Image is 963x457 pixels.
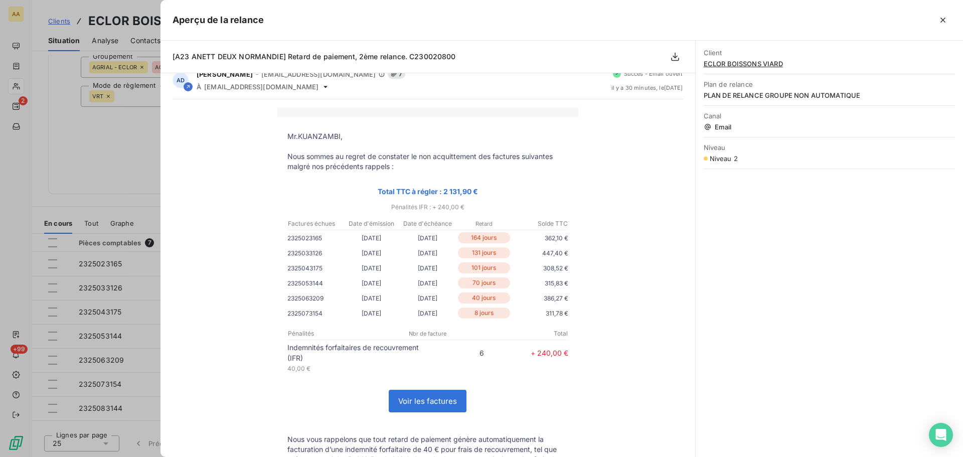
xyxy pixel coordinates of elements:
[344,293,400,303] p: [DATE]
[287,342,428,363] p: Indemnités forfaitaires de recouvrement (IFR)
[512,248,568,258] p: 447,40 €
[704,80,955,88] span: Plan de relance
[287,248,344,258] p: 2325033126
[704,60,955,68] span: ECLOR BOISSONS VIARD
[389,390,466,412] a: Voir les factures
[624,71,683,77] span: Succès - Email ouvert
[256,71,258,77] span: -
[288,219,343,228] p: Factures échues
[288,329,381,338] p: Pénalités
[287,151,568,172] p: Nous sommes au regret de constater le non acquittement des factures suivantes malgré nos précéden...
[704,49,955,57] span: Client
[400,278,456,288] p: [DATE]
[287,293,344,303] p: 2325063209
[400,219,455,228] p: Date d'échéance
[929,423,953,447] div: Open Intercom Messenger
[458,292,510,303] p: 40 jours
[173,52,456,61] span: [A23 ANETT DEUX NORMANDIE] Retard de paiement, 2ème relance. C230020800
[400,248,456,258] p: [DATE]
[456,219,512,228] p: Retard
[287,131,568,141] p: Mr.KUANZAMBI,
[512,233,568,243] p: 362,10 €
[344,263,400,273] p: [DATE]
[458,247,510,258] p: 131 jours
[400,233,456,243] p: [DATE]
[277,201,578,213] p: Pénalités IFR : + 240,00 €
[400,263,456,273] p: [DATE]
[475,329,568,338] p: Total
[381,329,474,338] p: Nbr de facture
[704,143,955,151] span: Niveau
[388,70,405,79] span: 7
[344,308,400,319] p: [DATE]
[458,262,510,273] p: 101 jours
[400,308,456,319] p: [DATE]
[710,155,738,163] span: Niveau 2
[287,308,344,319] p: 2325073154
[512,278,568,288] p: 315,83 €
[428,348,484,358] p: 6
[287,233,344,243] p: 2325023165
[197,83,201,91] span: À
[173,72,189,88] div: AD
[611,85,683,91] span: il y a 30 minutes , le [DATE]
[704,112,955,120] span: Canal
[287,363,428,374] p: 40,00 €
[513,219,568,228] p: Solde TTC
[287,186,568,197] p: Total TTC à régler : 2 131,90 €
[400,293,456,303] p: [DATE]
[287,278,344,288] p: 2325053144
[344,248,400,258] p: [DATE]
[173,13,264,27] h5: Aperçu de la relance
[512,293,568,303] p: 386,27 €
[704,123,955,131] span: Email
[204,83,318,91] span: [EMAIL_ADDRESS][DOMAIN_NAME]
[512,263,568,273] p: 308,52 €
[484,348,568,358] p: + 240,00 €
[344,233,400,243] p: [DATE]
[287,263,344,273] p: 2325043175
[261,70,376,78] span: [EMAIL_ADDRESS][DOMAIN_NAME]
[512,308,568,319] p: 311,78 €
[197,70,253,78] span: [PERSON_NAME]
[344,278,400,288] p: [DATE]
[704,91,955,99] span: PLAN DE RELANCE GROUPE NON AUTOMATIQUE
[458,232,510,243] p: 164 jours
[458,308,510,319] p: 8 jours
[344,219,399,228] p: Date d'émission
[458,277,510,288] p: 70 jours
